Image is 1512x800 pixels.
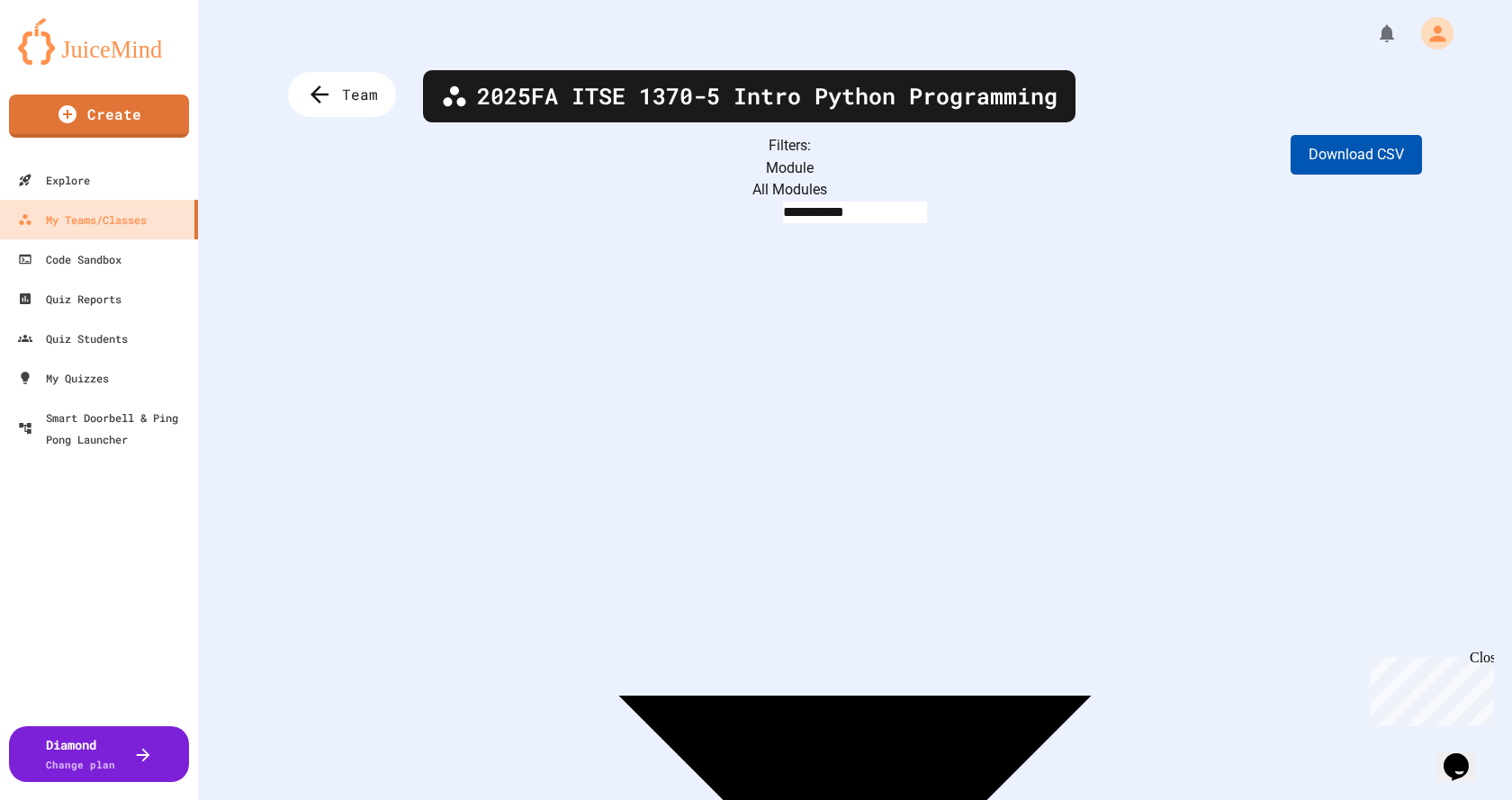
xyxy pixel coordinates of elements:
div: Filters: [288,135,1422,157]
div: All Modules [288,179,1422,201]
div: Diamond [46,735,115,773]
div: Smart Doorbell & Ping Pong Launcher [18,407,191,450]
a: Create [9,94,189,138]
img: logo-orange.svg [18,18,180,65]
span: Team [342,84,378,105]
button: DiamondChange plan [9,726,189,782]
button: Download CSV [1291,135,1422,175]
iframe: chat widget [1436,728,1494,782]
div: My Notifications [1343,18,1402,49]
span: Change plan [46,758,115,771]
div: Code Sandbox [18,248,121,270]
iframe: chat widget [1363,650,1494,726]
div: My Quizzes [18,367,109,389]
div: My Account [1402,13,1458,54]
div: Explore [18,169,90,191]
div: My Teams/Classes [18,209,147,230]
div: Chat with us now!Close [7,7,124,114]
span: 2025FA ITSE 1370-5 Intro Python Programming [477,79,1057,113]
label: Module [766,159,814,176]
div: Quiz Students [18,328,128,349]
div: Quiz Reports [18,288,121,310]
